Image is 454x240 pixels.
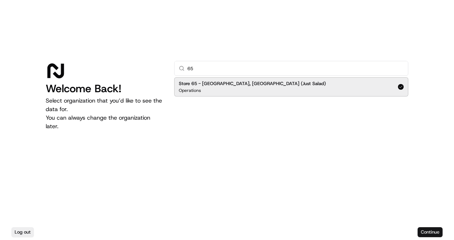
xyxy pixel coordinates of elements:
[46,96,163,131] p: Select organization that you’d like to see the data for. You can always change the organization l...
[11,227,34,237] button: Log out
[174,76,408,98] div: Suggestions
[187,61,404,75] input: Type to search...
[179,88,201,93] p: Operations
[179,80,326,87] h2: Store 65 - [GEOGRAPHIC_DATA], [GEOGRAPHIC_DATA] (Just Salad)
[46,82,163,95] h1: Welcome Back!
[418,227,443,237] button: Continue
